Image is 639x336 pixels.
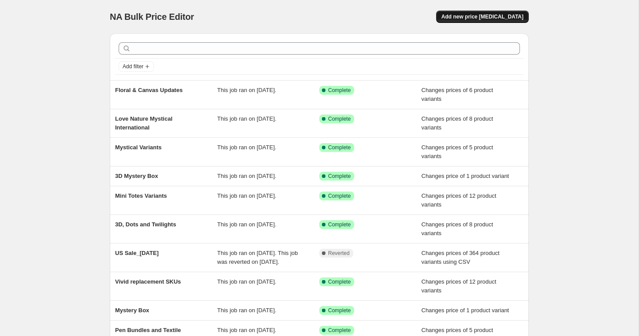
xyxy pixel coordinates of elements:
[119,61,154,72] button: Add filter
[422,192,497,208] span: Changes prices of 12 product variants
[115,87,183,93] span: Floral & Canvas Updates
[328,278,351,285] span: Complete
[217,173,277,179] span: This job ran on [DATE].
[422,278,497,294] span: Changes prices of 12 product variants
[115,278,181,285] span: Vivid replacement SKUs
[115,307,149,314] span: Mystery Box
[217,115,277,122] span: This job ran on [DATE].
[441,13,523,20] span: Add new price [MEDICAL_DATA]
[422,221,493,236] span: Changes prices of 8 product variants
[217,87,277,93] span: This job ran on [DATE].
[422,115,493,131] span: Changes prices of 8 product variants
[328,327,351,334] span: Complete
[422,144,493,159] span: Changes prices of 5 product variants
[217,307,277,314] span: This job ran on [DATE].
[115,250,159,256] span: US Sale_[DATE]
[422,250,500,265] span: Changes prices of 364 product variants using CSV
[115,221,176,228] span: 3D, Dots and Twilights
[422,307,509,314] span: Changes price of 1 product variant
[217,221,277,228] span: This job ran on [DATE].
[217,144,277,151] span: This job ran on [DATE].
[328,144,351,151] span: Complete
[422,173,509,179] span: Changes price of 1 product variant
[328,87,351,94] span: Complete
[422,87,493,102] span: Changes prices of 6 product variants
[328,250,350,257] span: Reverted
[217,278,277,285] span: This job ran on [DATE].
[110,12,194,22] span: NA Bulk Price Editor
[328,192,351,199] span: Complete
[115,192,167,199] span: Mini Totes Variants
[217,250,298,265] span: This job ran on [DATE]. This job was reverted on [DATE].
[328,307,351,314] span: Complete
[328,173,351,180] span: Complete
[115,173,158,179] span: 3D Mystery Box
[436,11,529,23] button: Add new price [MEDICAL_DATA]
[115,115,172,131] span: Love Nature Mystical International
[115,144,162,151] span: Mystical Variants
[217,327,277,333] span: This job ran on [DATE].
[328,115,351,122] span: Complete
[217,192,277,199] span: This job ran on [DATE].
[328,221,351,228] span: Complete
[123,63,143,70] span: Add filter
